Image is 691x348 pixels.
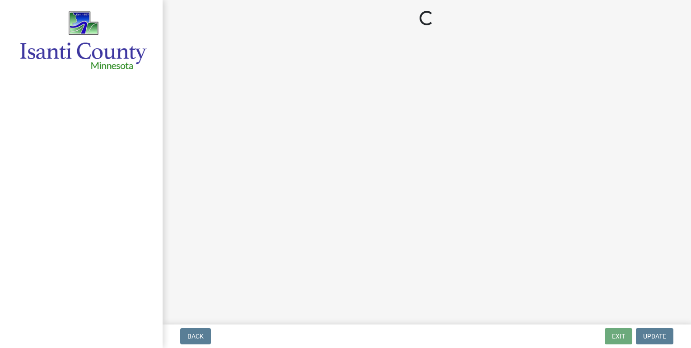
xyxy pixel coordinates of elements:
[636,328,673,344] button: Update
[187,333,204,340] span: Back
[180,328,211,344] button: Back
[643,333,666,340] span: Update
[18,9,148,71] img: Isanti County, Minnesota
[605,328,632,344] button: Exit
